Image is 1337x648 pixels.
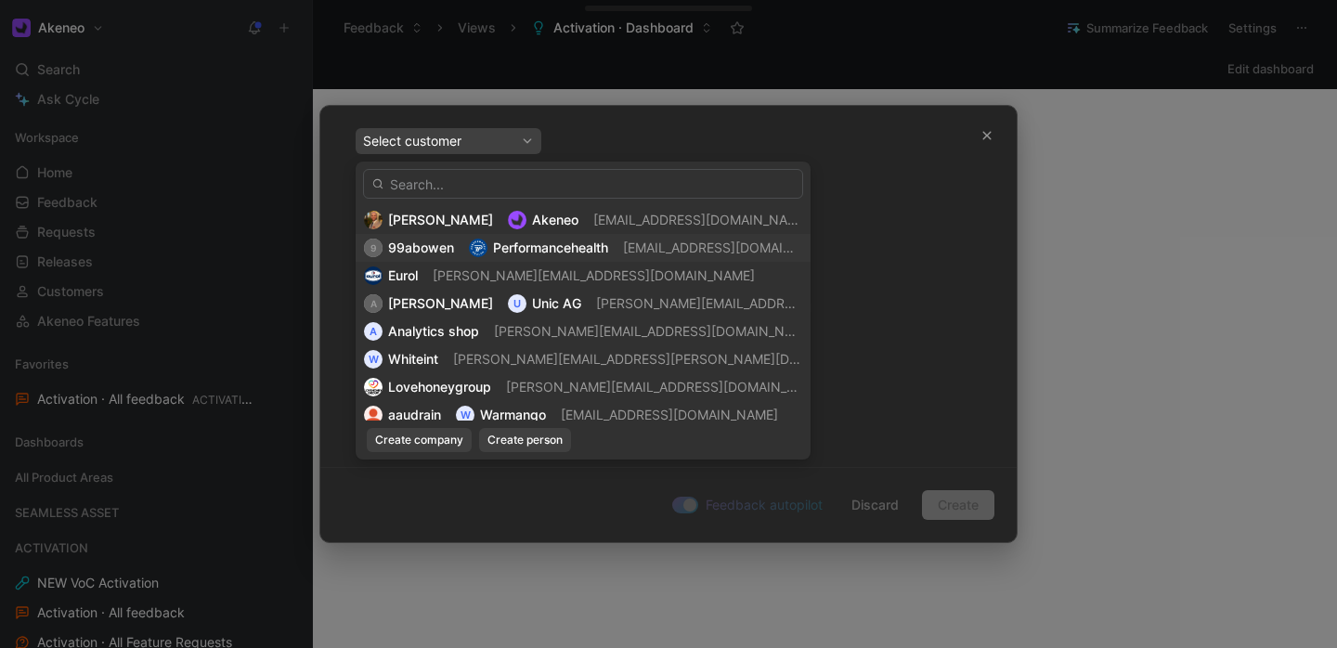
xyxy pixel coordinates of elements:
[433,267,755,283] span: [PERSON_NAME][EMAIL_ADDRESS][DOMAIN_NAME]
[508,211,526,229] img: logo
[561,407,778,422] span: [EMAIL_ADDRESS][DOMAIN_NAME]
[364,294,383,313] div: A
[623,240,840,255] span: [EMAIL_ADDRESS][DOMAIN_NAME]
[364,406,383,424] img: 842407a0d12d9f573989eb172780bda6.jpg
[532,212,578,227] span: Akeneo
[469,239,487,257] img: logo
[508,294,526,313] div: U
[364,266,383,285] img: logo
[494,323,816,339] span: [PERSON_NAME][EMAIL_ADDRESS][DOMAIN_NAME]
[388,240,454,255] span: 99abowen
[593,212,811,227] span: [EMAIL_ADDRESS][DOMAIN_NAME]
[506,379,828,395] span: [PERSON_NAME][EMAIL_ADDRESS][DOMAIN_NAME]
[364,350,383,369] div: W
[364,211,383,229] img: 5217325507443_9810123cc2e8c1ccf8c5_192.png
[480,407,546,422] span: Warmango
[388,267,418,283] span: Eurol
[388,295,493,311] span: [PERSON_NAME]
[364,378,383,396] img: logo
[388,407,441,422] span: aaudrain
[388,212,493,227] span: [PERSON_NAME]
[367,428,472,452] button: Create company
[388,351,438,367] span: Whiteint
[456,406,474,424] div: W
[388,379,491,395] span: Lovehoneygroup
[532,295,581,311] span: Unic AG
[364,322,383,341] div: A
[388,323,479,339] span: Analytics shop
[453,351,880,367] span: [PERSON_NAME][EMAIL_ADDRESS][PERSON_NAME][DOMAIN_NAME]
[493,240,608,255] span: Performancehealth
[364,239,383,257] div: 9
[487,431,563,449] span: Create person
[363,169,803,199] input: Search...
[479,428,571,452] button: Create person
[596,295,1023,311] span: [PERSON_NAME][EMAIL_ADDRESS][PERSON_NAME][DOMAIN_NAME]
[375,431,463,449] span: Create company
